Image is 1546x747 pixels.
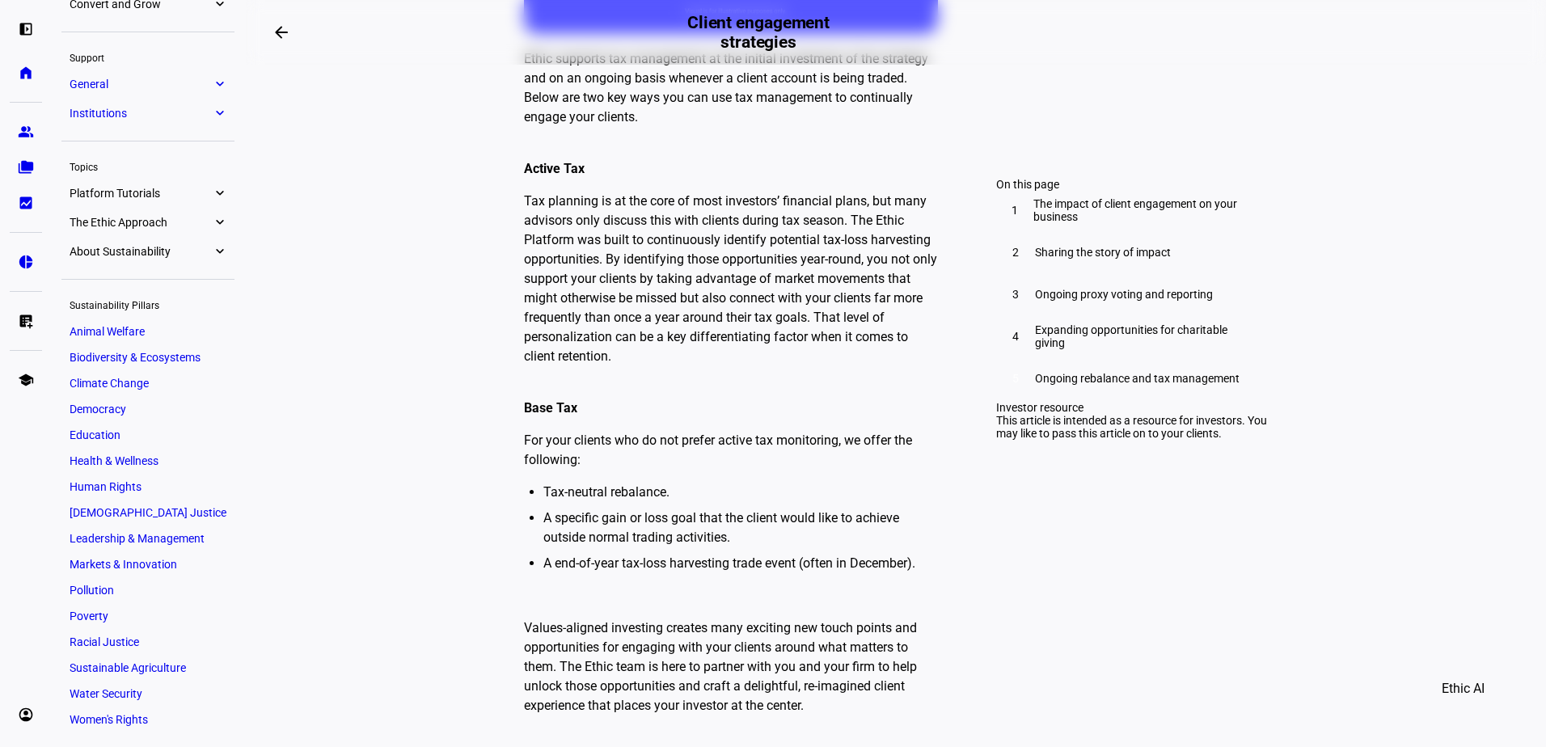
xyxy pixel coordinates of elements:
[1419,669,1507,708] button: Ethic AI
[18,707,34,723] eth-mat-symbol: account_circle
[61,102,234,124] a: Institutionsexpand_more
[61,424,234,446] a: Education
[61,605,234,627] a: Poverty
[61,501,234,524] a: [DEMOGRAPHIC_DATA] Justice
[1035,372,1240,385] span: Ongoing rebalance and tax management
[61,631,234,653] a: Racial Justice
[543,509,938,547] li: A specific gain or loss goal that the client would like to achieve outside normal trading activit...
[524,431,938,470] p: For your clients who do not prefer active tax monitoring, we offer the following:
[70,216,212,229] span: The Ethic Approach
[543,483,938,502] li: Tax-neutral rebalance.
[10,151,42,184] a: folder_copy
[1006,369,1025,388] div: 5
[272,23,291,42] mat-icon: arrow_backwards
[18,372,34,388] eth-mat-symbol: school
[996,178,1268,191] div: On this page
[1035,246,1171,259] span: Sharing the story of impact
[524,49,938,127] p: Ethic supports tax management at the initial investment of the strategy and on an ongoing basis w...
[61,449,234,472] a: Health & Wellness
[212,214,226,230] eth-mat-symbol: expand_more
[686,13,831,52] h2: Client engagement strategies
[70,107,212,120] span: Institutions
[543,554,938,573] li: A end-of-year tax-loss harvesting trade event (often in December).
[996,401,1268,414] div: Investor resource
[18,21,34,37] eth-mat-symbol: left_panel_open
[212,105,226,121] eth-mat-symbol: expand_more
[1033,197,1258,223] span: The impact of client engagement on your business
[61,398,234,420] a: Democracy
[70,351,201,364] span: Biodiversity & Ecosystems
[61,45,234,68] div: Support
[996,414,1268,440] div: This article is intended as a resource for investors. You may like to pass this article on to you...
[70,377,149,390] span: Climate Change
[212,243,226,260] eth-mat-symbol: expand_more
[61,579,234,601] a: Pollution
[524,618,938,715] p: Values-aligned investing creates many exciting new touch points and opportunities for engaging wi...
[70,713,148,726] span: Women's Rights
[61,320,234,343] a: Animal Welfare
[61,708,234,731] a: Women's Rights
[61,656,234,679] a: Sustainable Agriculture
[61,475,234,498] a: Human Rights
[212,185,226,201] eth-mat-symbol: expand_more
[1442,669,1485,708] span: Ethic AI
[70,635,139,648] span: Racial Justice
[70,245,212,258] span: About Sustainability
[70,78,212,91] span: General
[524,161,585,176] strong: ‍ Active Tax
[212,76,226,92] eth-mat-symbol: expand_more
[524,586,938,606] p: ‍
[18,65,34,81] eth-mat-symbol: home
[70,454,158,467] span: Health & Wellness
[524,379,938,418] p: ‍
[1006,200,1024,220] div: 1
[61,346,234,369] a: Biodiversity & Ecosystems
[61,372,234,395] a: Climate Change
[18,254,34,270] eth-mat-symbol: pie_chart
[61,682,234,705] a: Water Security
[70,506,226,519] span: [DEMOGRAPHIC_DATA] Justice
[1035,323,1258,349] span: Expanding opportunities for charitable giving
[70,480,142,493] span: Human Rights
[61,73,234,95] a: Generalexpand_more
[70,428,120,441] span: Education
[61,154,234,177] div: Topics
[70,532,205,545] span: Leadership & Management
[61,527,234,550] a: Leadership & Management
[10,57,42,89] a: home
[10,246,42,278] a: pie_chart
[18,124,34,140] eth-mat-symbol: group
[18,313,34,329] eth-mat-symbol: list_alt_add
[61,553,234,576] a: Markets & Innovation
[18,195,34,211] eth-mat-symbol: bid_landscape
[18,159,34,175] eth-mat-symbol: folder_copy
[1035,288,1213,301] span: Ongoing proxy voting and reporting
[1006,243,1025,262] div: 2
[70,325,145,338] span: Animal Welfare
[70,584,114,597] span: Pollution
[70,610,108,622] span: Poverty
[70,558,177,571] span: Markets & Innovation
[70,687,142,700] span: Water Security
[1006,285,1025,304] div: 3
[61,293,234,315] div: Sustainability Pillars
[70,403,126,416] span: Democracy
[10,187,42,219] a: bid_landscape
[524,400,577,416] strong: Base Tax
[70,187,212,200] span: Platform Tutorials
[10,116,42,148] a: group
[524,192,938,366] p: Tax planning is at the core of most investors’ financial plans, but many advisors only discuss th...
[70,661,186,674] span: Sustainable Agriculture
[1006,327,1025,346] div: 4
